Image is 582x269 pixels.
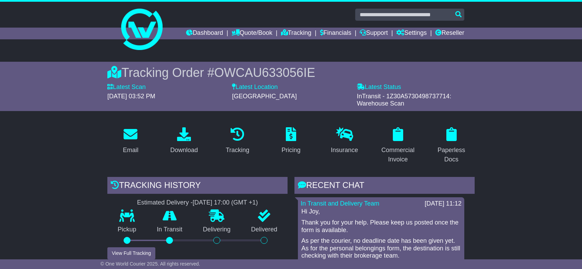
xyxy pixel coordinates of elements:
[107,247,155,259] button: View Full Tracking
[221,125,254,157] a: Tracking
[357,93,452,107] span: InTransit - 1Z30A5730498737714: Warehouse Scan
[396,28,427,39] a: Settings
[281,146,300,155] div: Pricing
[357,83,401,91] label: Latest Status
[379,146,417,164] div: Commercial Invoice
[232,28,272,39] a: Quote/Book
[232,83,278,91] label: Latest Location
[166,125,202,157] a: Download
[428,125,475,167] a: Paperless Docs
[147,226,193,233] p: In Transit
[433,146,470,164] div: Paperless Docs
[107,83,146,91] label: Latest Scan
[425,200,462,208] div: [DATE] 11:12
[170,146,198,155] div: Download
[107,199,288,207] div: Estimated Delivery -
[331,146,358,155] div: Insurance
[294,177,475,196] div: RECENT CHAT
[320,28,351,39] a: Financials
[301,219,461,234] p: Thank you for your help. Please keep us posted once the form is available.
[107,93,155,100] span: [DATE] 03:52 PM
[107,177,288,196] div: Tracking history
[375,125,421,167] a: Commercial Invoice
[360,28,388,39] a: Support
[326,125,362,157] a: Insurance
[118,125,143,157] a: Email
[301,208,461,216] p: Hi Joy,
[281,28,311,39] a: Tracking
[301,200,379,207] a: In Transit and Delivery Team
[435,28,464,39] a: Reseller
[100,261,200,267] span: © One World Courier 2025. All rights reserved.
[277,125,305,157] a: Pricing
[232,93,297,100] span: [GEOGRAPHIC_DATA]
[301,237,461,260] p: As per the courier, no deadline date has been given yet. As for the personal belongings form, the...
[193,199,258,207] div: [DATE] 17:00 (GMT +1)
[214,66,315,80] span: OWCAU633056IE
[193,226,241,233] p: Delivering
[241,226,288,233] p: Delivered
[107,65,475,80] div: Tracking Order #
[107,226,147,233] p: Pickup
[123,146,138,155] div: Email
[226,146,249,155] div: Tracking
[186,28,223,39] a: Dashboard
